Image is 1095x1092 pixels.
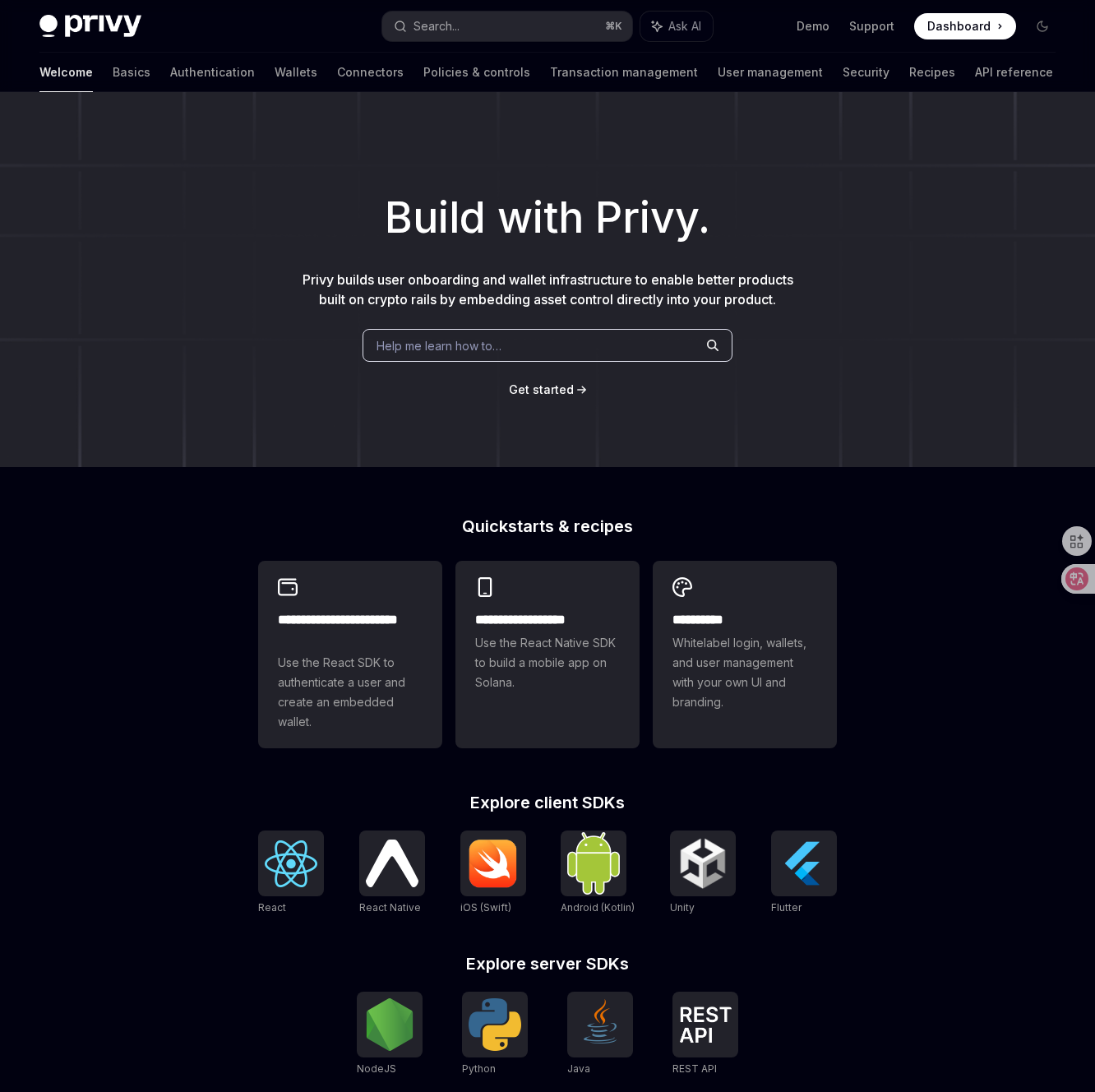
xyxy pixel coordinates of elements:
span: Use the React Native SDK to build a mobile app on Solana. [475,633,620,692]
a: PythonPython [462,992,528,1077]
img: Android (Kotlin) [567,832,620,894]
a: REST APIREST API [672,992,738,1077]
span: Python [462,1062,496,1075]
a: React NativeReact Native [359,831,425,916]
span: Use the React SDK to authenticate a user and create an embedded wallet. [278,653,423,732]
span: Get started [509,382,574,396]
button: Ask AI [640,12,713,41]
img: Python [469,998,521,1051]
a: Support [849,18,894,35]
button: Search...⌘K [382,12,631,41]
a: **** **** **** ***Use the React Native SDK to build a mobile app on Solana. [455,561,640,748]
img: dark logo [39,15,141,38]
a: Recipes [909,53,955,92]
a: iOS (Swift)iOS (Swift) [460,831,526,916]
a: Android (Kotlin)Android (Kotlin) [561,831,635,916]
span: Whitelabel login, wallets, and user management with your own UI and branding. [672,633,817,712]
h2: Quickstarts & recipes [258,518,837,534]
img: REST API [679,1006,732,1043]
span: React Native [359,901,421,914]
span: Privy builds user onboarding and wallet infrastructure to enable better products built on crypto ... [303,271,793,308]
div: Search... [414,16,460,36]
h1: Build with Privy. [26,186,1069,250]
a: Connectors [337,53,404,92]
a: Get started [509,382,574,398]
a: API reference [975,53,1053,92]
img: Flutter [778,837,830,890]
a: Policies & controls [423,53,530,92]
a: ReactReact [258,831,324,916]
img: React [265,840,317,887]
a: Welcome [39,53,93,92]
h2: Explore client SDKs [258,794,837,811]
span: Help me learn how to… [377,337,501,354]
a: Authentication [170,53,255,92]
span: Unity [670,901,695,914]
span: Dashboard [927,18,991,35]
a: JavaJava [567,992,633,1077]
img: Unity [677,837,729,890]
span: iOS (Swift) [460,901,511,914]
a: Wallets [275,53,317,92]
span: Ask AI [668,18,701,35]
a: UnityUnity [670,831,736,916]
a: Transaction management [550,53,698,92]
span: React [258,901,286,914]
span: Java [567,1062,590,1075]
img: iOS (Swift) [467,839,520,888]
h2: Explore server SDKs [258,955,837,972]
span: REST API [672,1062,717,1075]
span: ⌘ K [605,20,622,33]
a: Basics [113,53,150,92]
a: Dashboard [914,13,1016,39]
a: Security [843,53,889,92]
a: **** *****Whitelabel login, wallets, and user management with your own UI and branding. [653,561,837,748]
span: NodeJS [357,1062,396,1075]
span: Android (Kotlin) [561,901,635,914]
a: Demo [797,18,829,35]
img: NodeJS [363,998,416,1051]
img: React Native [366,840,418,886]
a: NodeJSNodeJS [357,992,423,1077]
span: Flutter [771,901,802,914]
a: FlutterFlutter [771,831,837,916]
img: Java [574,998,626,1051]
a: User management [718,53,823,92]
button: Toggle dark mode [1029,13,1056,39]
